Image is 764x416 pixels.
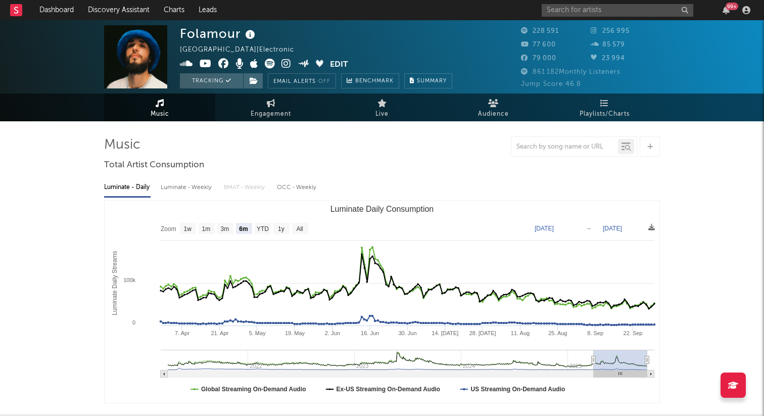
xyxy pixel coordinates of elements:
[111,251,118,315] text: Luminate Daily Streams
[535,225,554,232] text: [DATE]
[215,94,326,121] a: Engagement
[277,179,317,196] div: OCC - Weekly
[723,6,730,14] button: 99+
[105,201,659,403] svg: Luminate Daily Consumption
[132,319,135,326] text: 0
[161,225,176,233] text: Zoom
[438,94,549,121] a: Audience
[221,225,229,233] text: 3m
[624,330,643,336] text: 22. Sep
[375,108,389,120] span: Live
[180,44,306,56] div: [GEOGRAPHIC_DATA] | Electronic
[511,143,618,151] input: Search by song name or URL
[521,28,559,34] span: 228 591
[123,277,135,283] text: 100k
[151,108,169,120] span: Music
[417,78,447,84] span: Summary
[726,3,738,10] div: 99 +
[580,108,630,120] span: Playlists/Charts
[239,225,248,233] text: 6m
[251,108,291,120] span: Engagement
[330,59,348,71] button: Edit
[591,55,625,62] span: 23 994
[202,225,211,233] text: 1m
[326,94,438,121] a: Live
[549,94,660,121] a: Playlists/Charts
[603,225,622,232] text: [DATE]
[337,386,441,393] text: Ex-US Streaming On-Demand Audio
[318,79,330,84] em: Off
[591,41,625,48] span: 85 579
[511,330,530,336] text: 11. Aug
[591,28,630,34] span: 256 995
[432,330,458,336] text: 14. [DATE]
[161,179,214,196] div: Luminate - Weekly
[249,330,266,336] text: 5. May
[521,55,556,62] span: 79 000
[586,225,592,232] text: →
[296,225,303,233] text: All
[285,330,305,336] text: 19. May
[469,330,496,336] text: 28. [DATE]
[180,25,258,42] div: Folamour
[104,179,151,196] div: Luminate - Daily
[398,330,416,336] text: 30. Jun
[211,330,228,336] text: 21. Apr
[257,225,269,233] text: YTD
[548,330,567,336] text: 25. Aug
[278,225,284,233] text: 1y
[521,69,620,75] span: 861 182 Monthly Listeners
[104,159,204,171] span: Total Artist Consumption
[470,386,565,393] text: US Streaming On-Demand Audio
[361,330,379,336] text: 16. Jun
[175,330,189,336] text: 7. Apr
[587,330,603,336] text: 8. Sep
[104,94,215,121] a: Music
[201,386,306,393] text: Global Streaming On-Demand Audio
[404,73,452,88] button: Summary
[325,330,340,336] text: 2. Jun
[478,108,509,120] span: Audience
[268,73,336,88] button: Email AlertsOff
[180,73,243,88] button: Tracking
[521,81,581,87] span: Jump Score: 46.8
[355,75,394,87] span: Benchmark
[521,41,556,48] span: 77 600
[341,73,399,88] a: Benchmark
[184,225,192,233] text: 1w
[542,4,693,17] input: Search for artists
[330,205,434,213] text: Luminate Daily Consumption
